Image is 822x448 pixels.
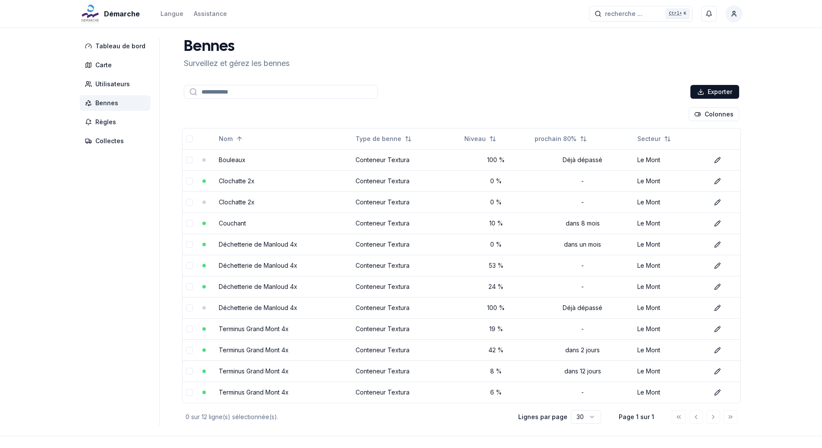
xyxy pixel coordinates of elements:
[186,326,193,332] button: select-row
[352,382,461,403] td: Conteneur Textura
[80,38,154,54] a: Tableau de bord
[80,76,154,92] a: Utilisateurs
[80,133,154,149] a: Collectes
[219,156,246,163] a: Bouleaux
[184,38,290,56] h1: Bennes
[219,198,255,206] a: Clochatte 2x
[95,137,124,145] span: Collectes
[464,367,528,376] div: 8 %
[352,276,461,297] td: Conteneur Textura
[80,57,154,73] a: Carte
[634,339,707,360] td: Le Mont
[535,177,630,185] div: -
[634,170,707,191] td: Le Mont
[186,262,193,269] button: select-row
[464,388,528,397] div: 6 %
[186,283,193,290] button: select-row
[464,240,528,249] div: 0 %
[186,220,193,227] button: select-row
[634,213,707,234] td: Le Mont
[186,413,504,421] div: 0 sur 12 ligne(s) sélectionnée(s).
[352,170,461,191] td: Conteneur Textura
[352,339,461,360] td: Conteneur Textura
[535,388,630,397] div: -
[186,241,193,248] button: select-row
[161,9,183,18] div: Langue
[352,318,461,339] td: Conteneur Textura
[186,347,193,354] button: select-row
[95,80,130,88] span: Utilisateurs
[80,9,143,19] a: Démarche
[352,234,461,255] td: Conteneur Textura
[352,360,461,382] td: Conteneur Textura
[95,42,145,50] span: Tableau de bord
[186,178,193,185] button: select-row
[464,177,528,185] div: 0 %
[186,304,193,311] button: select-row
[535,346,630,354] div: dans 2 jours
[464,282,528,291] div: 24 %
[186,199,193,206] button: select-row
[80,3,101,24] img: Démarche Logo
[95,118,116,126] span: Règles
[634,297,707,318] td: Le Mont
[634,318,707,339] td: Le Mont
[352,191,461,213] td: Conteneur Textura
[350,132,417,146] button: Not sorted. Click to sort ascending.
[219,262,297,269] a: Déchetterie de Manloud 4x
[634,191,707,213] td: Le Mont
[186,368,193,375] button: select-row
[535,282,630,291] div: -
[634,360,707,382] td: Le Mont
[219,177,255,185] a: Clochatte 2x
[589,6,693,22] button: recherche ...Ctrl+K
[80,114,154,130] a: Règles
[634,276,707,297] td: Le Mont
[352,149,461,170] td: Conteneur Textura
[219,325,289,332] a: Terminus Grand Mont 4x
[186,157,193,163] button: select-row
[464,346,528,354] div: 42 %
[219,135,233,143] span: Nom
[535,261,630,270] div: -
[605,9,642,18] span: recherche ...
[464,261,528,270] div: 53 %
[464,156,528,164] div: 100 %
[535,240,630,249] div: dans un mois
[459,132,501,146] button: Not sorted. Click to sort ascending.
[632,132,676,146] button: Not sorted. Click to sort ascending.
[352,255,461,276] td: Conteneur Textura
[95,99,118,107] span: Bennes
[689,107,739,121] button: Cocher les colonnes
[186,135,193,142] button: select-all
[219,304,297,311] a: Déchetterie de Manloud 4x
[634,255,707,276] td: Le Mont
[214,132,248,146] button: Sorted ascending. Click to sort descending.
[80,95,154,111] a: Bennes
[464,135,486,143] span: Niveau
[219,346,289,354] a: Terminus Grand Mont 4x
[95,61,112,69] span: Carte
[161,9,183,19] button: Langue
[535,304,630,312] div: Déjà dépassé
[535,135,576,143] span: prochain 80%
[634,382,707,403] td: Le Mont
[219,283,297,290] a: Déchetterie de Manloud 4x
[535,367,630,376] div: dans 12 jours
[356,135,401,143] span: Type de benne
[352,213,461,234] td: Conteneur Textura
[219,388,289,396] a: Terminus Grand Mont 4x
[219,241,297,248] a: Déchetterie de Manloud 4x
[690,85,739,99] button: Exporter
[352,297,461,318] td: Conteneur Textura
[186,389,193,396] button: select-row
[535,156,630,164] div: Déjà dépassé
[184,57,290,69] p: Surveillez et gérez les bennes
[518,413,567,421] p: Lignes par page
[529,132,592,146] button: Not sorted. Click to sort ascending.
[634,149,707,170] td: Le Mont
[535,325,630,333] div: -
[194,9,227,19] a: Assistance
[464,198,528,207] div: 0 %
